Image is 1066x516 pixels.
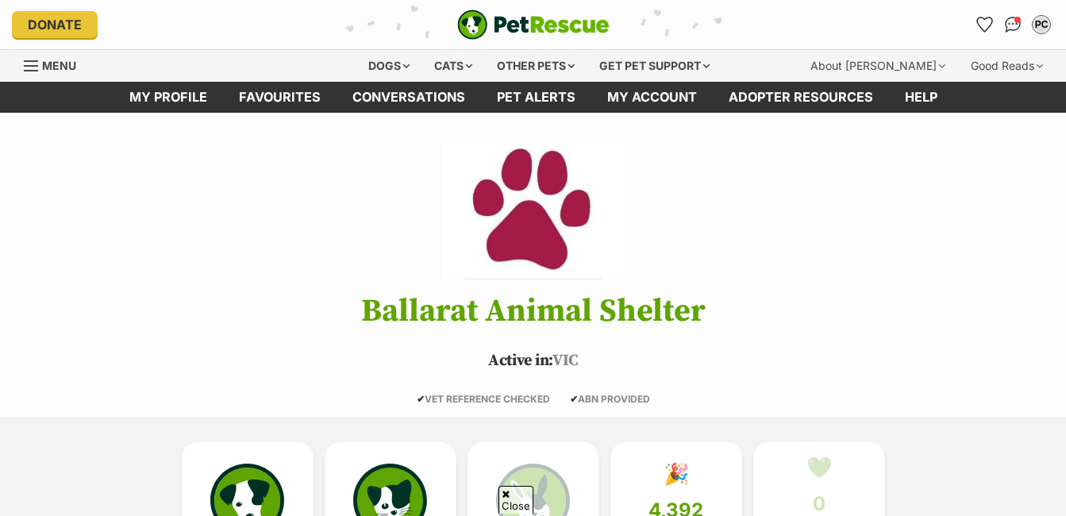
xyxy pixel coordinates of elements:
[960,50,1054,82] div: Good Reads
[972,12,1054,37] ul: Account quick links
[24,50,87,79] a: Menu
[337,82,481,113] a: conversations
[481,82,591,113] a: Pet alerts
[488,351,552,371] span: Active in:
[813,493,825,515] span: 0
[570,393,650,405] span: ABN PROVIDED
[799,50,956,82] div: About [PERSON_NAME]
[1005,17,1022,33] img: chat-41dd97257d64d25036548639549fe6c8038ab92f7586957e7f3b1b290dea8141.svg
[223,82,337,113] a: Favourites
[42,59,76,72] span: Menu
[1033,17,1049,33] div: PC
[972,12,997,37] a: Favourites
[591,82,713,113] a: My account
[417,393,550,405] span: VET REFERENCE CHECKED
[713,82,889,113] a: Adopter resources
[588,50,721,82] div: Get pet support
[12,11,98,38] a: Donate
[417,393,425,405] icon: ✔
[1029,12,1054,37] button: My account
[114,82,223,113] a: My profile
[457,10,610,40] img: logo-e224e6f780fb5917bec1dbf3a21bbac754714ae5b6737aabdf751b685950b380.svg
[457,10,610,40] a: PetRescue
[889,82,953,113] a: Help
[1000,12,1026,37] a: Conversations
[423,50,483,82] div: Cats
[357,50,421,82] div: Dogs
[664,462,689,486] div: 🎉
[806,456,832,479] div: 💚
[570,393,578,405] icon: ✔
[486,50,586,82] div: Other pets
[442,144,623,279] img: Ballarat Animal Shelter
[498,486,533,514] span: Close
